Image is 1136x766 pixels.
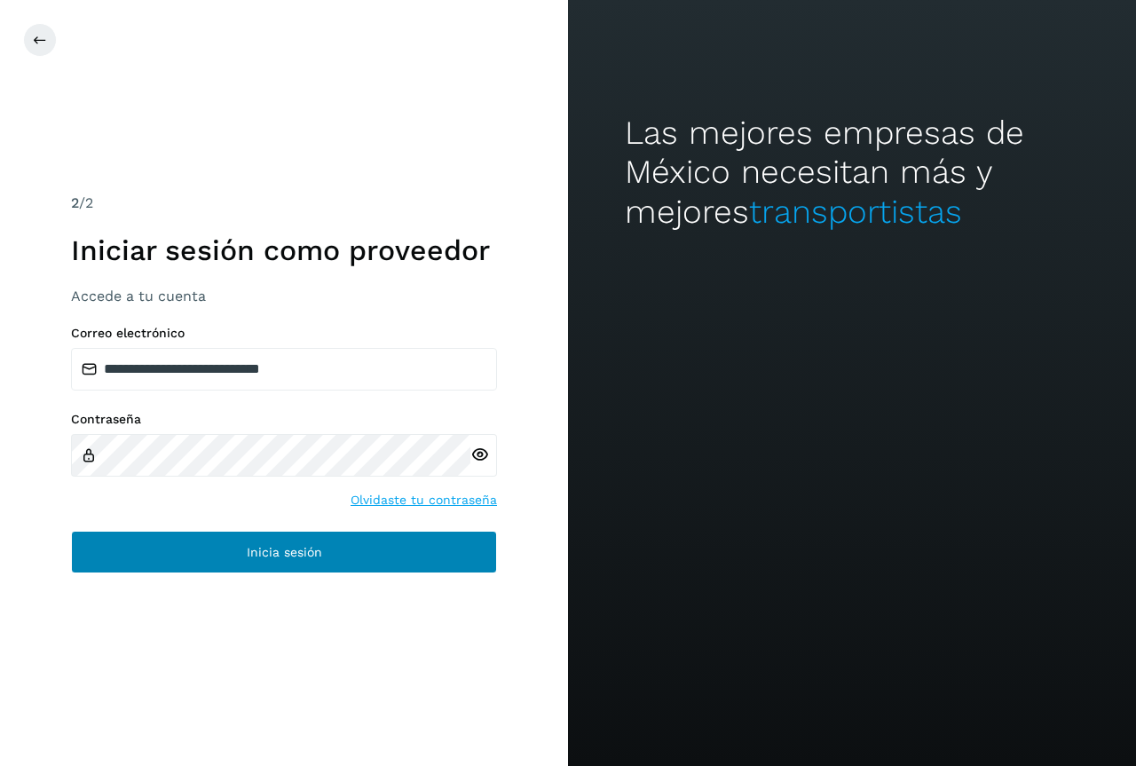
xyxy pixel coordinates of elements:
[71,288,497,304] h3: Accede a tu cuenta
[71,531,497,573] button: Inicia sesión
[71,233,497,267] h1: Iniciar sesión como proveedor
[625,114,1079,232] h2: Las mejores empresas de México necesitan más y mejores
[351,491,497,509] a: Olvidaste tu contraseña
[71,193,497,214] div: /2
[749,193,962,231] span: transportistas
[71,412,497,427] label: Contraseña
[71,326,497,341] label: Correo electrónico
[71,194,79,211] span: 2
[247,546,322,558] span: Inicia sesión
